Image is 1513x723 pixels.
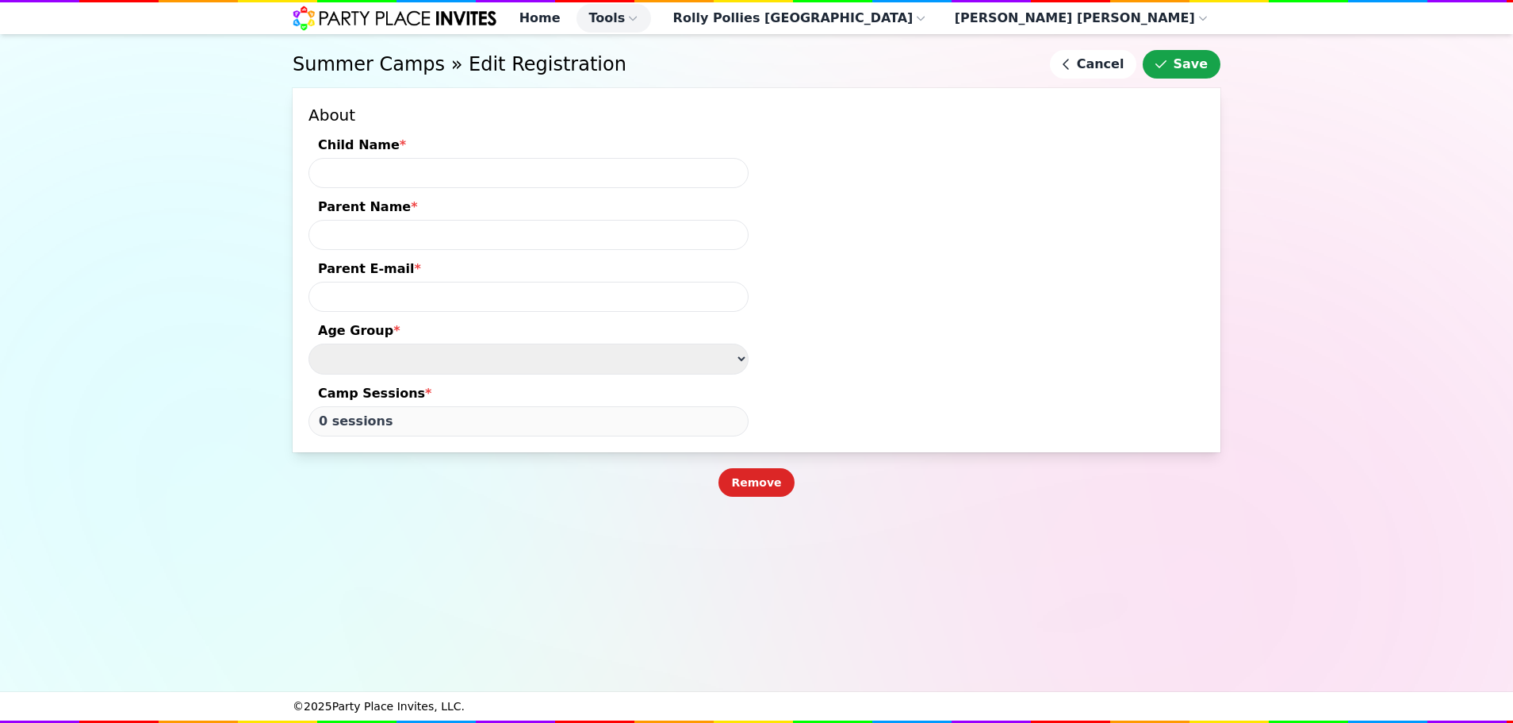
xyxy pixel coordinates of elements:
[308,158,749,188] input: Child Name*
[293,52,1044,77] h1: Summer Camps » Edit Registration
[308,136,749,158] div: Child Name
[1143,50,1220,79] button: Save
[942,4,1220,33] button: [PERSON_NAME] [PERSON_NAME]
[507,4,573,33] a: Home
[576,4,651,33] button: Tools
[293,6,497,31] img: Party Place Invites
[1050,50,1137,79] a: Cancel
[308,321,749,344] div: Age Group
[718,468,794,497] button: Remove
[308,406,749,436] input: Camp Sessions*
[661,4,939,33] button: Rolly Pollies [GEOGRAPHIC_DATA]
[293,692,1220,721] div: © 2025 Party Place Invites, LLC.
[308,260,749,282] div: Parent E-mail
[308,384,749,406] div: Camp Sessions
[308,198,749,220] div: Parent Name
[308,344,749,375] select: Age Group*
[308,220,749,250] input: Parent Name*
[308,282,749,312] input: Parent E-mail*
[308,104,749,126] h3: About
